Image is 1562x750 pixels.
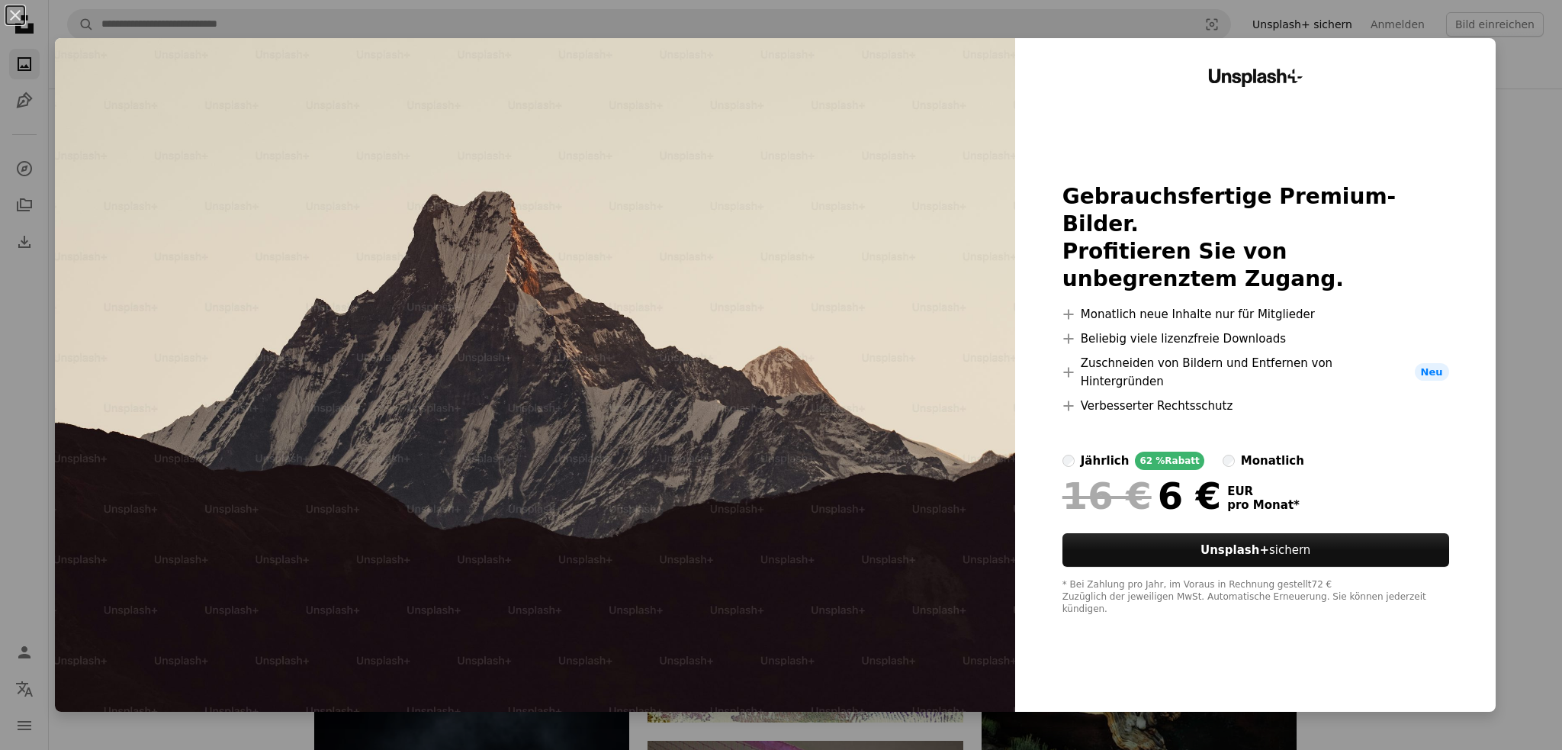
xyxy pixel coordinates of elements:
[1223,455,1235,467] input: monatlich
[1062,330,1449,348] li: Beliebig viele lizenzfreie Downloads
[1062,476,1221,516] div: 6 €
[1227,498,1300,512] span: pro Monat *
[1062,354,1449,391] li: Zuschneiden von Bildern und Entfernen von Hintergründen
[1241,452,1304,470] div: monatlich
[1062,579,1449,616] div: * Bei Zahlung pro Jahr, im Voraus in Rechnung gestellt 72 € Zuzüglich der jeweiligen MwSt. Automa...
[1415,363,1449,381] span: Neu
[1062,183,1449,293] h2: Gebrauchsfertige Premium-Bilder. Profitieren Sie von unbegrenztem Zugang.
[1062,533,1449,567] button: Unsplash+sichern
[1200,543,1269,557] strong: Unsplash+
[1227,484,1300,498] span: EUR
[1062,455,1075,467] input: jährlich62 %Rabatt
[1081,452,1130,470] div: jährlich
[1135,452,1204,470] div: 62 % Rabatt
[1062,305,1449,323] li: Monatlich neue Inhalte nur für Mitglieder
[1062,476,1152,516] span: 16 €
[1062,397,1449,415] li: Verbesserter Rechtsschutz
